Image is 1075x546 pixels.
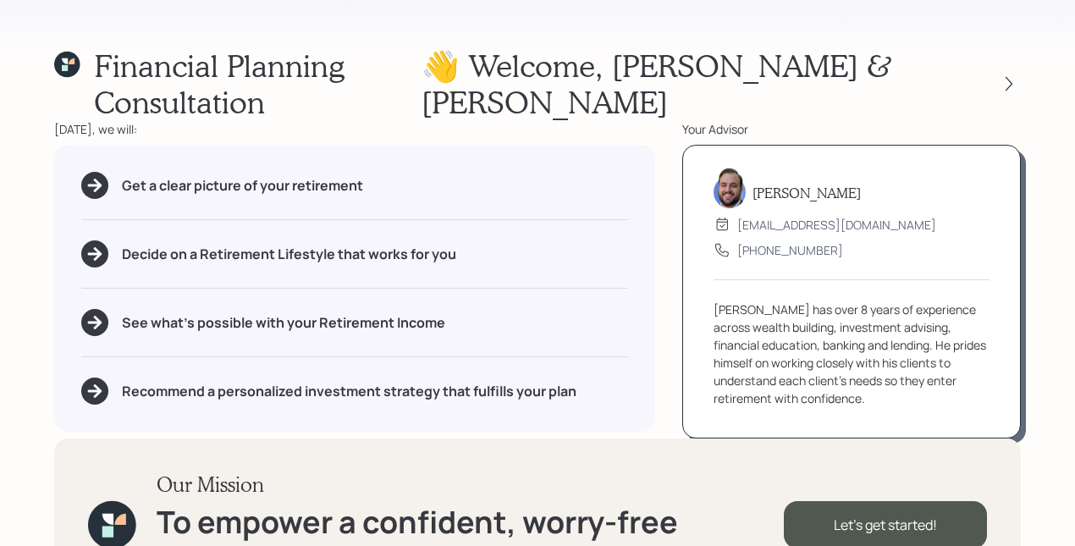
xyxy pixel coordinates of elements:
[737,241,843,259] div: [PHONE_NUMBER]
[714,301,990,407] div: [PERSON_NAME] has over 8 years of experience across wealth building, investment advising, financi...
[752,185,861,201] h5: [PERSON_NAME]
[737,216,936,234] div: [EMAIL_ADDRESS][DOMAIN_NAME]
[122,315,445,331] h5: See what's possible with your Retirement Income
[122,246,456,262] h5: Decide on a Retirement Lifestyle that works for you
[682,120,1021,138] div: Your Advisor
[714,168,746,208] img: james-distasi-headshot.png
[122,383,576,400] h5: Recommend a personalized investment strategy that fulfills your plan
[157,472,784,497] h3: Our Mission
[422,47,967,120] h1: 👋 Welcome , [PERSON_NAME] & [PERSON_NAME]
[122,178,363,194] h5: Get a clear picture of your retirement
[94,47,422,120] h1: Financial Planning Consultation
[54,120,655,138] div: [DATE], we will:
